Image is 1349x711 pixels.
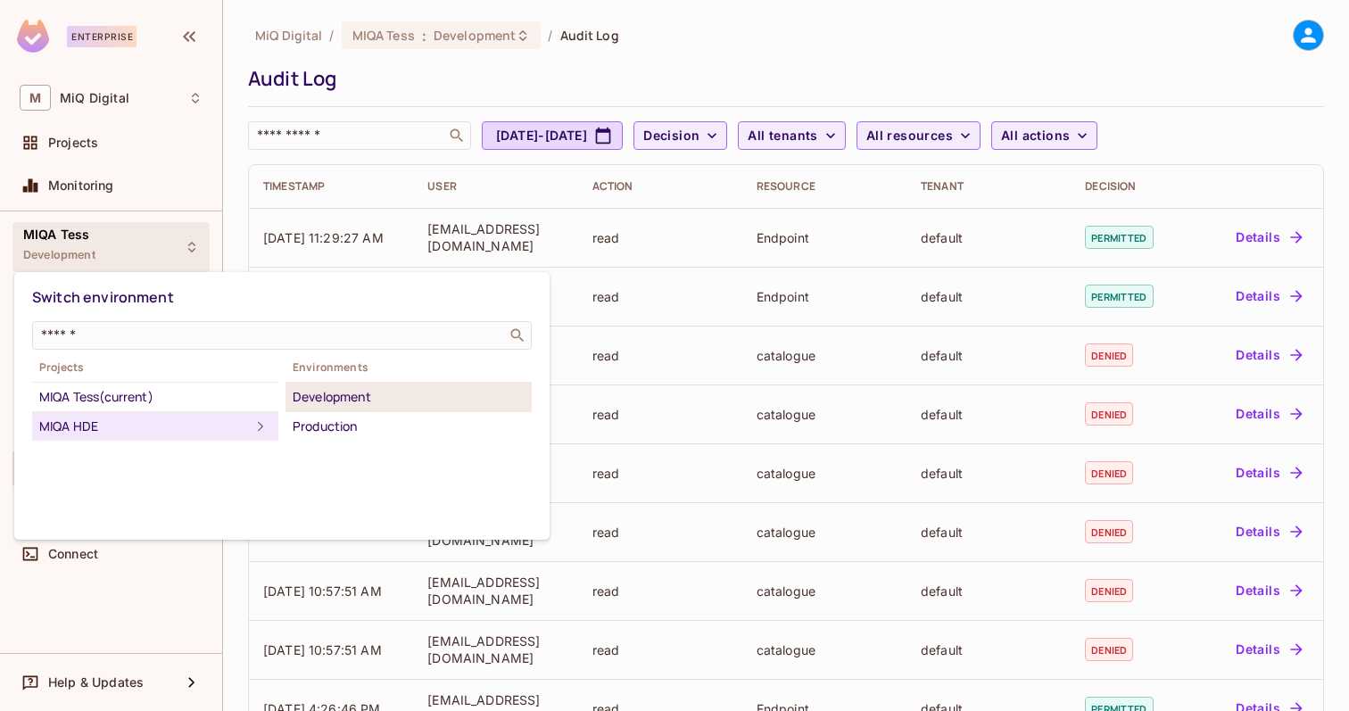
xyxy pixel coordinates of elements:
div: MIQA HDE [39,416,250,437]
div: MIQA Tess (current) [39,386,271,408]
span: Switch environment [32,287,174,307]
div: Development [293,386,525,408]
div: Production [293,416,525,437]
span: Environments [286,360,532,375]
span: Projects [32,360,278,375]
